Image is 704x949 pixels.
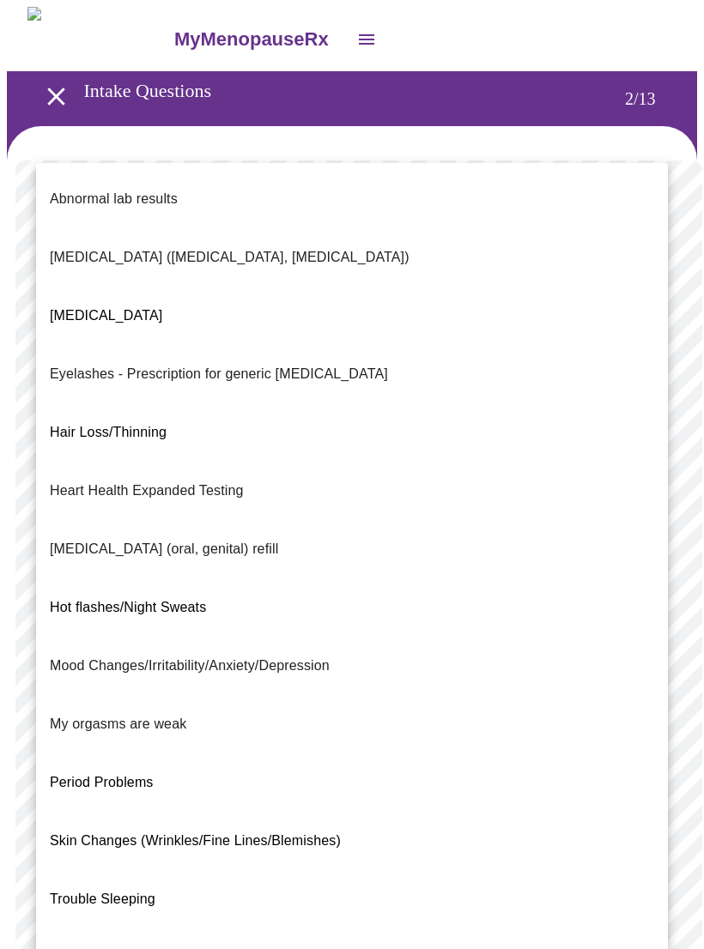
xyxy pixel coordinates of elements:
span: Trouble Sleeping [50,892,155,906]
span: [MEDICAL_DATA] ([MEDICAL_DATA], [MEDICAL_DATA]) [50,250,410,264]
span: My orgasms are weak [50,716,186,731]
span: Skin Changes (Wrinkles/Fine Lines/Blemishes) [50,833,341,848]
p: Heart Health Expanded Testing [50,481,244,501]
p: Mood Changes/Irritability/Anxiety/Depression [50,656,330,676]
p: Eyelashes - Prescription for generic [MEDICAL_DATA] [50,364,388,384]
span: Hot flashes/Night Sweats [50,600,206,614]
span: [MEDICAL_DATA] [50,308,162,323]
span: Abnormal lab results [50,191,178,206]
span: Hair Loss/Thinning [50,425,167,439]
span: Period Problems [50,775,154,789]
span: [MEDICAL_DATA] (oral, genital) refill [50,541,278,556]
